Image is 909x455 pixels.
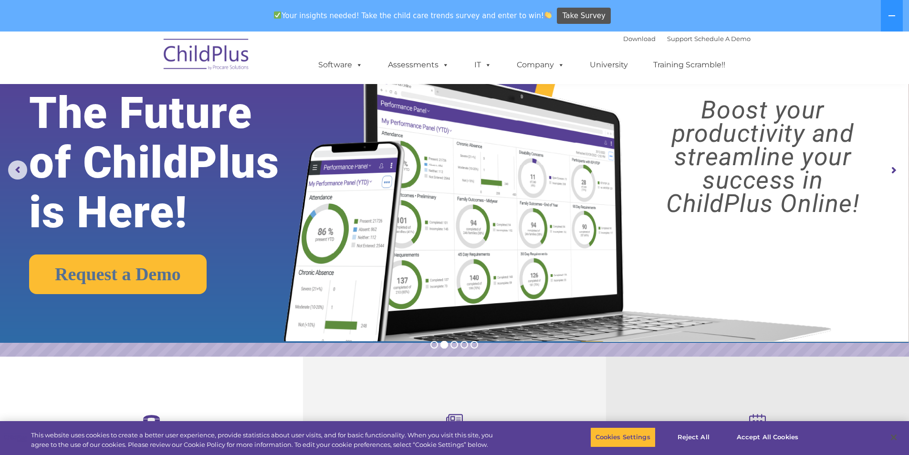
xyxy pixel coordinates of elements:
[133,63,162,70] span: Last name
[274,11,281,19] img: ✅
[29,88,319,237] rs-layer: The Future of ChildPlus is Here!
[378,55,459,74] a: Assessments
[694,35,751,42] a: Schedule A Demo
[644,55,735,74] a: Training Scramble!!
[507,55,574,74] a: Company
[29,254,207,294] a: Request a Demo
[664,427,723,447] button: Reject All
[580,55,637,74] a: University
[623,35,751,42] font: |
[628,98,898,215] rs-layer: Boost your productivity and streamline your success in ChildPlus Online!
[159,32,254,80] img: ChildPlus by Procare Solutions
[544,11,552,19] img: 👏
[623,35,656,42] a: Download
[883,427,904,448] button: Close
[270,6,556,25] span: Your insights needed! Take the child care trends survey and enter to win!
[557,8,611,24] a: Take Survey
[133,102,173,109] span: Phone number
[667,35,692,42] a: Support
[309,55,372,74] a: Software
[31,431,500,449] div: This website uses cookies to create a better user experience, provide statistics about user visit...
[465,55,501,74] a: IT
[563,8,606,24] span: Take Survey
[731,427,804,447] button: Accept All Cookies
[590,427,656,447] button: Cookies Settings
